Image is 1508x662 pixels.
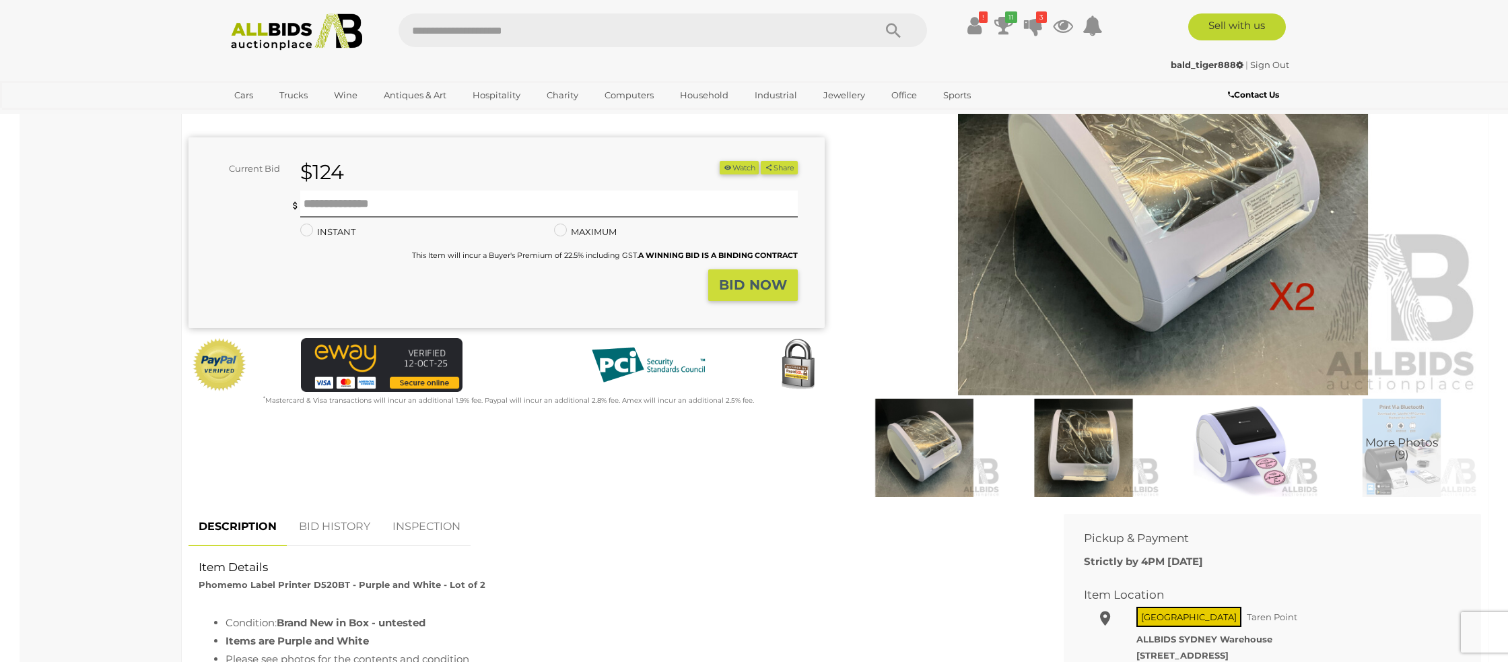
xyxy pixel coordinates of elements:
[1365,436,1438,461] span: More Photos (9)
[596,84,662,106] a: Computers
[277,616,425,629] b: Brand New in Box - untested
[994,13,1014,38] a: 11
[1228,90,1279,100] b: Contact Us
[188,507,287,547] a: DESCRIPTION
[1005,11,1017,23] i: 11
[1136,607,1241,627] span: [GEOGRAPHIC_DATA]
[375,84,455,106] a: Antiques & Art
[1245,59,1248,70] span: |
[1326,399,1478,497] img: Phomemo Label Printer D520BT - Purple and White - Lot of 2
[1007,399,1159,497] img: Phomemo Label Printer D520BT - Purple and White - Lot of 2
[224,13,370,51] img: Allbids.com.au
[671,84,737,106] a: Household
[226,84,262,106] a: Cars
[964,13,984,38] a: !
[289,507,380,547] a: BID HISTORY
[746,84,806,106] a: Industrial
[325,84,366,106] a: Wine
[199,579,485,590] strong: Phomemo Label Printer D520BT - Purple and White - Lot of 2
[300,160,344,185] strong: $124
[226,634,369,647] b: Items are Purple and White
[199,561,1033,574] h2: Item Details
[300,224,355,240] label: INSTANT
[638,251,798,260] b: A WINNING BID IS A BINDING CONTRACT
[815,84,874,106] a: Jewellery
[301,338,462,392] img: eWAY Payment Gateway
[554,224,617,240] label: MAXIMUM
[1243,608,1301,626] span: Taren Point
[934,84,980,106] a: Sports
[1084,589,1441,601] h2: Item Location
[860,13,927,47] button: Search
[1188,13,1286,40] a: Sell with us
[1084,555,1203,568] b: Strictly by 4PM [DATE]
[1036,11,1047,23] i: 3
[719,277,787,293] strong: BID NOW
[382,507,471,547] a: INSPECTION
[1228,88,1282,102] a: Contact Us
[1136,650,1229,661] strong: [STREET_ADDRESS]
[1136,634,1272,644] strong: ALLBIDS SYDNEY Warehouse
[771,338,825,392] img: Secured by Rapid SSL
[226,614,1033,632] li: Condition:
[1167,399,1319,497] img: Phomemo Label Printer D520BT - Purple and White - Lot of 2
[538,84,587,106] a: Charity
[1171,59,1245,70] a: bald_tiger888
[848,399,1000,497] img: Phomemo Label Printer D520BT - Purple and White - Lot of 2
[1326,399,1478,497] a: More Photos(9)
[720,161,759,175] li: Watch this item
[412,251,798,260] small: This Item will incur a Buyer's Premium of 22.5% including GST.
[192,338,247,392] img: Official PayPal Seal
[883,84,926,106] a: Office
[1171,59,1243,70] strong: bald_tiger888
[1250,59,1289,70] a: Sign Out
[226,106,339,129] a: [GEOGRAPHIC_DATA]
[708,269,798,301] button: BID NOW
[1023,13,1043,38] a: 3
[188,161,290,176] div: Current Bid
[761,161,798,175] button: Share
[464,84,529,106] a: Hospitality
[979,11,988,23] i: !
[581,338,716,392] img: PCI DSS compliant
[263,396,754,405] small: Mastercard & Visa transactions will incur an additional 1.9% fee. Paypal will incur an additional...
[1084,532,1441,545] h2: Pickup & Payment
[720,161,759,175] button: Watch
[271,84,316,106] a: Trucks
